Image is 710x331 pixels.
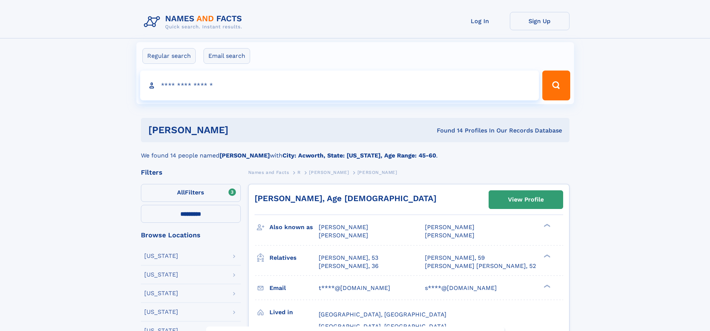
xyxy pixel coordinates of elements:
[319,311,446,318] span: [GEOGRAPHIC_DATA], [GEOGRAPHIC_DATA]
[140,71,539,100] input: search input
[203,48,250,64] label: Email search
[425,224,474,231] span: [PERSON_NAME]
[141,12,248,32] img: Logo Names and Facts
[220,152,270,159] b: [PERSON_NAME]
[542,284,551,288] div: ❯
[141,232,241,238] div: Browse Locations
[297,170,301,175] span: R
[542,71,570,100] button: Search Button
[148,125,333,135] h1: [PERSON_NAME]
[144,290,178,296] div: [US_STATE]
[141,184,241,202] label: Filters
[542,253,551,258] div: ❯
[141,169,241,176] div: Filters
[177,189,185,196] span: All
[269,282,319,294] h3: Email
[319,262,379,270] a: [PERSON_NAME], 36
[508,191,544,208] div: View Profile
[425,254,485,262] a: [PERSON_NAME], 59
[144,309,178,315] div: [US_STATE]
[319,254,378,262] a: [PERSON_NAME], 53
[319,323,446,330] span: [GEOGRAPHIC_DATA], [GEOGRAPHIC_DATA]
[332,127,562,135] div: Found 14 Profiles In Our Records Database
[319,224,368,231] span: [PERSON_NAME]
[269,252,319,264] h3: Relatives
[357,170,397,175] span: [PERSON_NAME]
[319,232,368,239] span: [PERSON_NAME]
[141,142,569,160] div: We found 14 people named with .
[283,152,436,159] b: City: Acworth, State: [US_STATE], Age Range: 45-60
[542,223,551,228] div: ❯
[297,168,301,177] a: R
[269,306,319,319] h3: Lived in
[309,170,349,175] span: [PERSON_NAME]
[309,168,349,177] a: [PERSON_NAME]
[489,191,563,209] a: View Profile
[425,262,536,270] a: [PERSON_NAME] [PERSON_NAME], 52
[142,48,196,64] label: Regular search
[510,12,569,30] a: Sign Up
[248,168,289,177] a: Names and Facts
[144,272,178,278] div: [US_STATE]
[269,221,319,234] h3: Also known as
[255,194,436,203] a: [PERSON_NAME], Age [DEMOGRAPHIC_DATA]
[425,232,474,239] span: [PERSON_NAME]
[144,253,178,259] div: [US_STATE]
[450,12,510,30] a: Log In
